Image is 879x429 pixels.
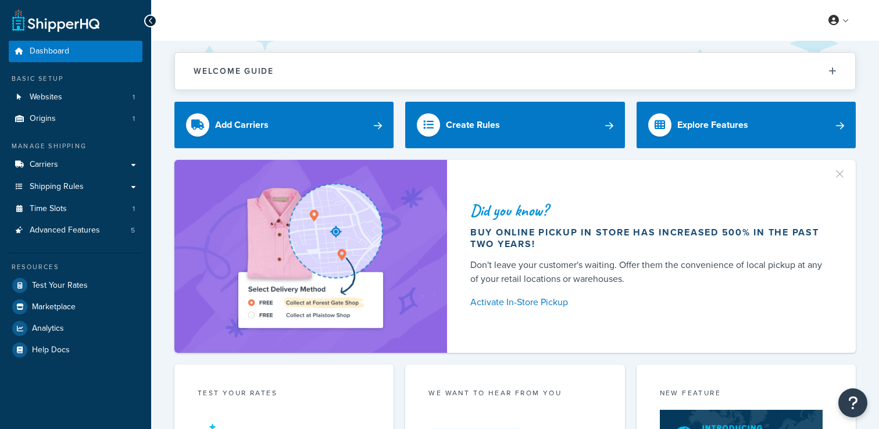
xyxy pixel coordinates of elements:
[660,388,832,401] div: New Feature
[677,117,748,133] div: Explore Features
[9,220,142,241] a: Advanced Features5
[175,53,855,90] button: Welcome Guide
[9,198,142,220] li: Time Slots
[9,275,142,296] a: Test Your Rates
[838,388,867,417] button: Open Resource Center
[470,294,828,310] a: Activate In-Store Pickup
[30,160,58,170] span: Carriers
[9,141,142,151] div: Manage Shipping
[32,302,76,312] span: Marketplace
[9,339,142,360] a: Help Docs
[9,108,142,130] a: Origins1
[205,177,416,335] img: ad-shirt-map-b0359fc47e01cab431d101c4b569394f6a03f54285957d908178d52f29eb9668.png
[9,262,142,272] div: Resources
[30,226,100,235] span: Advanced Features
[9,74,142,84] div: Basic Setup
[133,114,135,124] span: 1
[470,227,828,250] div: Buy online pickup in store has increased 500% in the past two years!
[30,47,69,56] span: Dashboard
[131,226,135,235] span: 5
[470,258,828,286] div: Don't leave your customer's waiting. Offer them the convenience of local pickup at any of your re...
[174,102,394,148] a: Add Carriers
[9,108,142,130] li: Origins
[9,176,142,198] a: Shipping Rules
[9,220,142,241] li: Advanced Features
[30,182,84,192] span: Shipping Rules
[9,318,142,339] a: Analytics
[32,281,88,291] span: Test Your Rates
[9,41,142,62] a: Dashboard
[194,67,274,76] h2: Welcome Guide
[9,87,142,108] a: Websites1
[30,204,67,214] span: Time Slots
[9,154,142,176] a: Carriers
[30,114,56,124] span: Origins
[133,204,135,214] span: 1
[446,117,500,133] div: Create Rules
[9,87,142,108] li: Websites
[9,198,142,220] a: Time Slots1
[405,102,624,148] a: Create Rules
[32,345,70,355] span: Help Docs
[198,388,370,401] div: Test your rates
[9,296,142,317] a: Marketplace
[215,117,269,133] div: Add Carriers
[133,92,135,102] span: 1
[30,92,62,102] span: Websites
[470,202,828,219] div: Did you know?
[32,324,64,334] span: Analytics
[637,102,856,148] a: Explore Features
[428,388,601,398] p: we want to hear from you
